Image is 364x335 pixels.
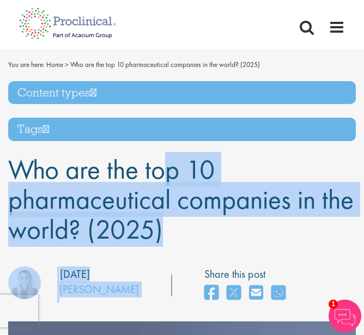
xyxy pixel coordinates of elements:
div: [DATE] [60,266,90,282]
span: You are here: [8,60,45,69]
img: Hannah Burke [8,266,41,299]
a: share on email [249,282,263,305]
img: Chatbot [329,300,361,332]
h3: Tags [8,118,356,141]
a: [PERSON_NAME] [59,282,139,296]
span: 1 [329,300,338,309]
a: share on twitter [227,282,241,305]
span: Who are the top 10 pharmaceutical companies in the world? (2025) [70,60,260,69]
span: Who are the top 10 pharmaceutical companies in the world? (2025) [8,152,354,247]
a: share on facebook [204,282,219,305]
label: Share this post [204,266,291,282]
h3: Content types [8,81,356,105]
a: share on whats app [271,282,286,305]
